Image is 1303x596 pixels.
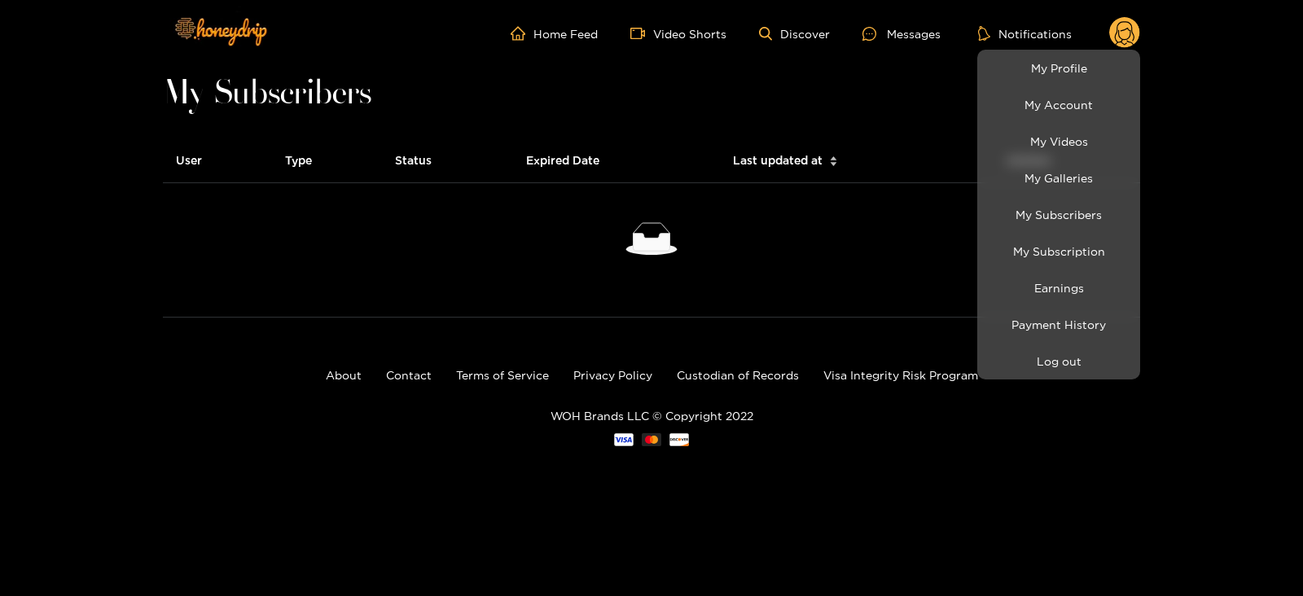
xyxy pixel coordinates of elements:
[981,200,1136,229] a: My Subscribers
[981,90,1136,119] a: My Account
[981,54,1136,82] a: My Profile
[981,347,1136,375] button: Log out
[981,164,1136,192] a: My Galleries
[981,310,1136,339] a: Payment History
[981,274,1136,302] a: Earnings
[981,127,1136,156] a: My Videos
[981,237,1136,265] a: My Subscription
